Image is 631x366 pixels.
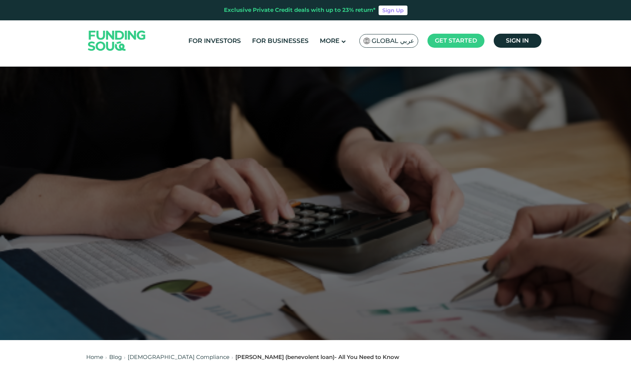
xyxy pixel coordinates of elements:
img: Logo [81,22,153,59]
a: For Investors [187,35,243,47]
span: More [320,37,339,44]
a: Blog [109,353,122,360]
a: For Businesses [250,35,311,47]
img: SA Flag [363,38,370,44]
span: Sign in [506,37,529,44]
a: Sign in [494,34,541,48]
span: Global عربي [372,37,414,45]
span: Get started [435,37,477,44]
div: Exclusive Private Credit deals with up to 23% return* [224,6,376,14]
a: Home [86,353,103,360]
a: [DEMOGRAPHIC_DATA] Compliance [128,353,229,360]
div: [PERSON_NAME] (benevolent loan)- All You Need to Know [235,353,399,362]
a: Sign Up [379,6,407,15]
